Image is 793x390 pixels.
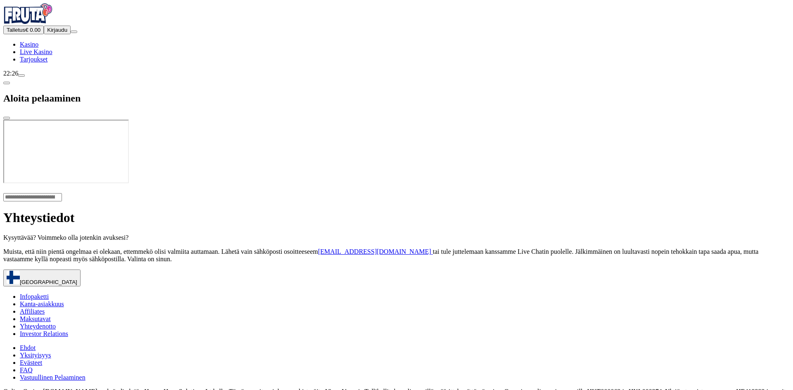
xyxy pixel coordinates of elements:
[20,323,56,330] a: Yhteydenotto
[20,48,52,55] a: Live Kasino
[3,269,81,286] button: [GEOGRAPHIC_DATA]chevron-down icon
[7,27,25,33] span: Talletus
[20,374,85,381] a: Vastuullinen Pelaaminen
[3,293,790,381] nav: Secondary
[47,27,67,33] span: Kirjaudu
[20,300,64,307] a: Kanta-asiakkuus
[3,3,53,24] img: Fruta
[3,82,10,84] button: chevron-left icon
[3,93,790,104] h2: Aloita pelaaminen
[3,3,790,63] nav: Primary
[3,26,44,34] button: Talletusplus icon€ 0.00
[20,315,51,322] a: Maksutavat
[7,271,20,284] img: Finland flag
[20,359,42,366] a: Evästeet
[3,210,790,225] h1: Yhteystiedot
[20,293,49,300] a: Infopaketti
[20,330,68,337] a: Investor Relations
[318,248,433,255] a: [EMAIL_ADDRESS][DOMAIN_NAME]
[3,18,53,25] a: Fruta
[44,26,71,34] button: Kirjaudu
[20,41,38,48] a: Kasino
[20,279,77,285] span: [GEOGRAPHIC_DATA]
[25,27,40,33] span: € 0.00
[71,31,77,33] button: menu
[20,56,47,63] a: Tarjoukset
[20,366,33,373] a: FAQ
[18,74,25,77] button: live-chat
[3,41,790,63] nav: Main menu
[3,248,790,263] p: Muista, että niin pientä ongelmaa ei olekaan, ettemmekö olisi valmiita auttamaan. Lähetä vain säh...
[3,70,18,77] span: 22:26
[20,344,36,351] a: Ehdot
[20,352,51,359] a: Yksityisyys
[3,234,790,241] p: Kysyttävää? Voimmeko olla jotenkin avuksesi?
[3,193,62,201] input: Search
[20,308,45,315] a: Affiliates
[3,117,10,119] button: close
